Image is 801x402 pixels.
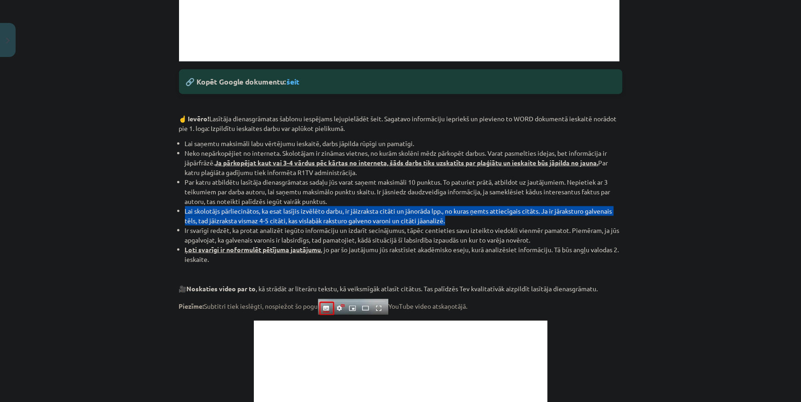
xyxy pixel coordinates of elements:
[6,38,10,44] img: icon-close-lesson-0947bae3869378f0d4975bcd49f059093ad1ed9edebbc8119c70593378902aed.svg
[179,302,468,310] span: Subtitri tiek ieslēgti, nospiežot šo pogu YouTube video atskaņotājā.
[215,159,599,167] strong: Ja pārkopējat kaut vai 3-4 vārdus pēc kārtas no interneta, šāds darbs tiks uzskatīts par plaģiātu...
[179,302,204,310] strong: Piezīme:
[185,245,321,254] strong: Ļoti svarīgi ir noformulēt pētījuma jautājumu
[179,114,210,123] strong: ☝️ Ievēro!
[179,114,622,133] p: Lasītāja dienasgrāmatas šablonu iespējams lejupielādēt šeit. Sagatavo informāciju iepriekš un pie...
[185,177,622,206] li: Par katru atbildētu lasītāja dienasgrāmatas sadaļu jūs varat saņemt maksimāli 10 punktus. To patu...
[185,206,622,226] li: Lai skolotājs pārliecinātos, ka esat lasījis izvēlēto darbu, ir jāizraksta citāti un jānorāda lpp...
[185,148,622,177] li: Neko nepārkopējiet no interneta. Skolotājam ir zināmas vietnes, no kurām skolēni mēdz pārkopēt da...
[179,69,622,94] div: 🔗 Kopēt Google dokumentu:
[187,284,256,293] strong: Noskaties video par to
[287,77,300,86] a: šeit
[185,245,622,264] li: , jo par šo jautājumu jūs rakstīsiet akadēmisko eseju, kurā analizēsiet informāciju. Tā būs angļu...
[185,226,622,245] li: Ir svarīgi redzēt, ka protat analizēt iegūto informāciju un izdarīt secinājumus, tāpēc centieties...
[179,284,622,294] p: 🎥 , kā strādāt ar literāru tekstu, kā veiksmīgāk atlasīt citātus. Tas palīdzēs Tev kvalitatīvāk a...
[185,139,622,148] li: Lai saņemtu maksimāli labu vērtējumu ieskaitē, darbs jāpilda rūpīgi un pamatīgi.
